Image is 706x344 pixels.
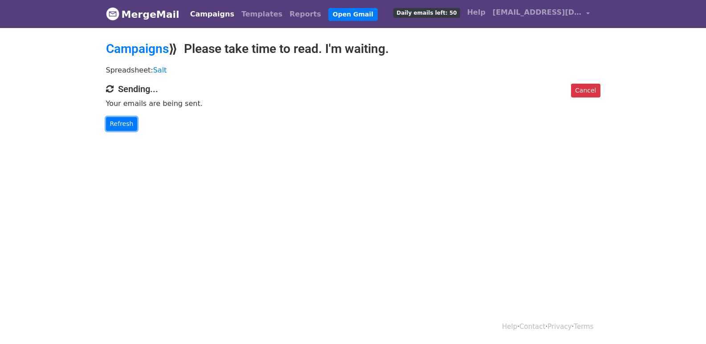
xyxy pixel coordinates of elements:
a: [EMAIL_ADDRESS][DOMAIN_NAME] [489,4,593,24]
a: Refresh [106,117,138,131]
iframe: Chat Widget [661,301,706,344]
a: Salt [153,66,167,74]
p: Spreadsheet: [106,65,600,75]
a: Terms [574,323,593,331]
span: Daily emails left: 50 [393,8,460,18]
a: Help [464,4,489,21]
a: Open Gmail [328,8,378,21]
a: Contact [519,323,545,331]
a: Campaigns [106,41,169,56]
a: Help [502,323,517,331]
h2: ⟫ Please take time to read. I'm waiting. [106,41,600,57]
a: Campaigns [187,5,238,23]
a: Daily emails left: 50 [390,4,463,21]
p: Your emails are being sent. [106,99,600,108]
a: Cancel [571,84,600,97]
a: Privacy [547,323,571,331]
a: Reports [286,5,325,23]
a: Templates [238,5,286,23]
img: MergeMail logo [106,7,119,20]
span: [EMAIL_ADDRESS][DOMAIN_NAME] [493,7,582,18]
a: MergeMail [106,5,180,24]
h4: Sending... [106,84,600,94]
